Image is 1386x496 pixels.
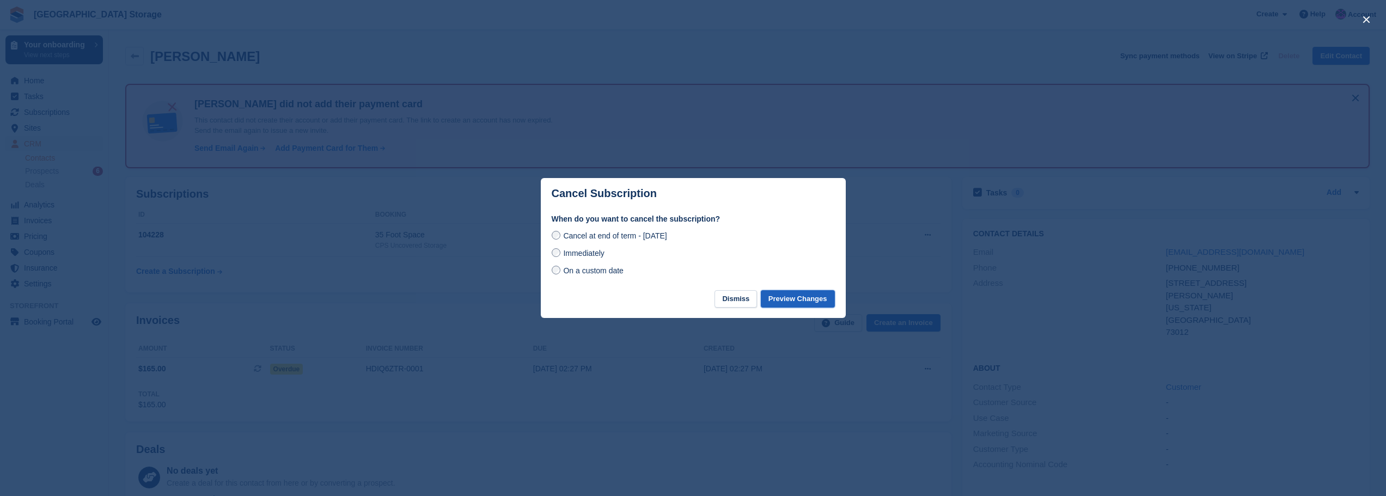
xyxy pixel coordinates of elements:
input: Immediately [552,248,560,257]
label: When do you want to cancel the subscription? [552,213,835,225]
button: Dismiss [715,290,757,308]
input: On a custom date [552,266,560,274]
button: close [1358,11,1375,28]
span: On a custom date [563,266,624,275]
button: Preview Changes [761,290,835,308]
input: Cancel at end of term - [DATE] [552,231,560,240]
p: Cancel Subscription [552,187,657,200]
span: Immediately [563,249,604,258]
span: Cancel at end of term - [DATE] [563,231,667,240]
